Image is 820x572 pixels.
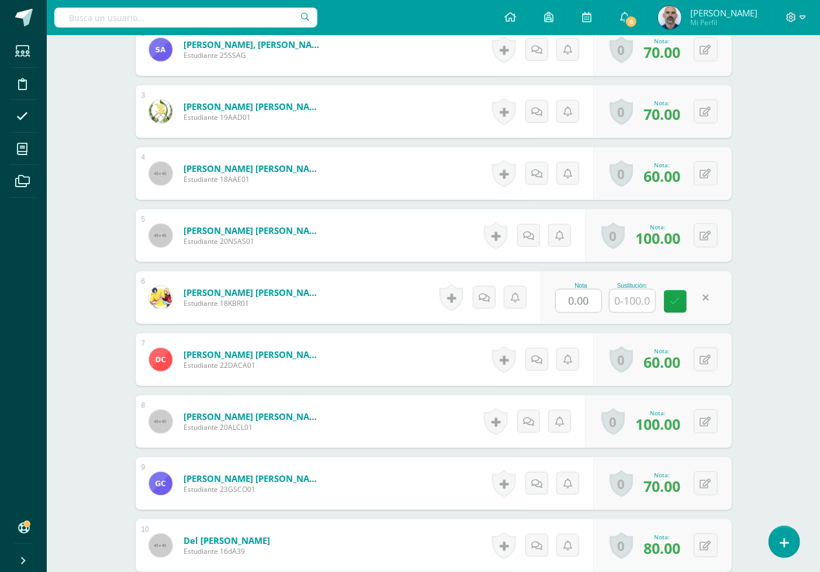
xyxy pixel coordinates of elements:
span: Estudiante 18KBR01 [184,298,324,308]
div: Nota: [644,533,681,541]
img: d1d7ee99e04fbd7911fdfa5c64369700.png [149,472,172,495]
div: Nota [555,282,607,289]
img: 45x45 [149,410,172,433]
a: [PERSON_NAME] [PERSON_NAME] [184,225,324,236]
span: Estudiante 25SSAG [184,50,324,60]
a: 0 [610,98,633,125]
input: 0-100.0 [610,290,655,312]
img: 5d2758934b5c646c37f5e500aef7420b.png [149,100,172,123]
span: 60.00 [644,352,681,372]
div: Nota: [644,99,681,107]
span: 100.00 [636,228,681,248]
img: 45x45 [149,162,172,185]
div: Nota: [644,37,681,45]
input: 0-100.0 [556,290,601,312]
input: Busca un usuario... [54,8,317,27]
a: 0 [601,408,625,435]
span: [PERSON_NAME] [690,7,757,19]
span: 100.00 [636,414,681,434]
a: [PERSON_NAME] [PERSON_NAME] [184,473,324,484]
img: 45x45 [149,224,172,247]
a: 0 [610,346,633,373]
a: 0 [610,470,633,497]
a: [PERSON_NAME] [PERSON_NAME] [184,163,324,174]
span: Mi Perfil [690,18,757,27]
div: Nota: [636,223,681,231]
img: c0f74be8c43baacfee68d08c36c57f6f.png [149,348,172,371]
img: 45x45 [149,534,172,557]
a: [PERSON_NAME], [PERSON_NAME] [184,39,324,50]
img: d4a94d1acd5249d584f4108102837da0.png [149,38,172,61]
a: [PERSON_NAME] [PERSON_NAME] [184,287,324,298]
a: [PERSON_NAME] [PERSON_NAME] [184,411,324,422]
a: 0 [601,222,625,249]
span: 60.00 [644,166,681,186]
span: 70.00 [644,476,681,496]
span: 80.00 [644,538,681,558]
span: Estudiante 16dA39 [184,546,270,556]
span: 70.00 [644,104,681,124]
span: Estudiante 20NSAS01 [184,236,324,246]
span: Estudiante 23GSCO01 [184,484,324,494]
a: 0 [610,160,633,187]
img: cdb3b6f897a4e2aff14a55ad3053fa36.png [149,286,172,309]
span: Estudiante 18AAE01 [184,174,324,184]
a: [PERSON_NAME] [PERSON_NAME] [184,349,324,360]
span: Estudiante 22DACA01 [184,360,324,370]
div: Nota: [636,409,681,417]
div: Nota: [644,471,681,479]
span: Estudiante 19AAD01 [184,112,324,122]
img: 86237826b05a9077d3f6f6be1bc4b84d.png [658,6,681,29]
a: [PERSON_NAME] [PERSON_NAME] [184,101,324,112]
span: 6 [625,15,638,28]
div: Nota: [644,347,681,355]
span: Estudiante 20ALCL01 [184,422,324,432]
div: Nota: [644,161,681,169]
a: del [PERSON_NAME] [184,535,270,546]
a: 0 [610,532,633,559]
a: 0 [610,36,633,63]
span: 70.00 [644,42,681,62]
div: Sustitución: [609,282,656,289]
